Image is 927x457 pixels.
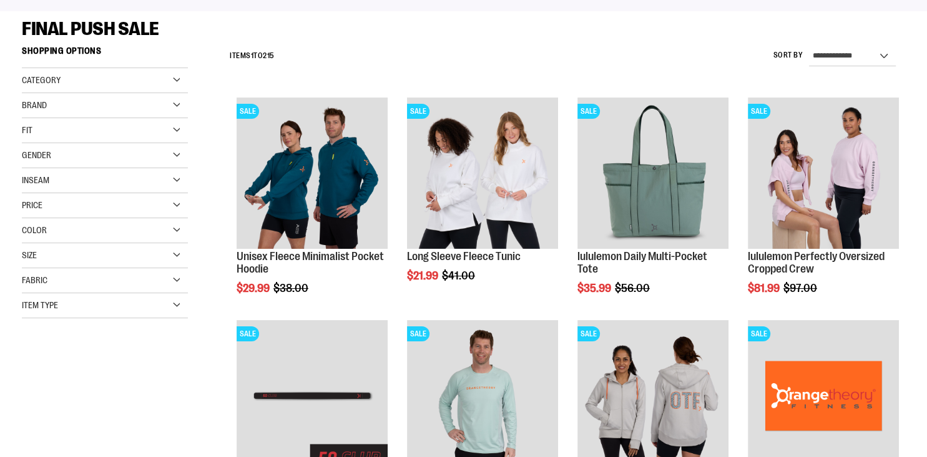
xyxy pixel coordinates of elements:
[273,282,310,294] span: $38.00
[577,282,613,294] span: $35.99
[237,326,259,341] span: SALE
[773,50,803,61] label: Sort By
[407,250,521,263] a: Long Sleeve Fleece Tunic
[748,282,782,294] span: $81.99
[615,282,652,294] span: $56.00
[748,250,885,275] a: lululemon Perfectly Oversized Cropped Crew
[577,104,600,119] span: SALE
[22,150,51,160] span: Gender
[748,98,899,251] a: lululemon Perfectly Oversized Cropped CrewSALE
[237,250,384,275] a: Unisex Fleece Minimalist Pocket Hoodie
[407,326,429,341] span: SALE
[407,104,429,119] span: SALE
[22,275,47,285] span: Fabric
[22,125,32,135] span: Fit
[407,98,558,249] img: Product image for Fleece Long Sleeve
[407,98,558,251] a: Product image for Fleece Long SleeveSALE
[577,326,600,341] span: SALE
[237,104,259,119] span: SALE
[401,91,564,314] div: product
[577,98,728,249] img: lululemon Daily Multi-Pocket Tote
[783,282,819,294] span: $97.00
[237,282,272,294] span: $29.99
[251,51,254,60] span: 1
[22,200,42,210] span: Price
[748,104,770,119] span: SALE
[577,250,707,275] a: lululemon Daily Multi-Pocket Tote
[407,269,440,282] span: $21.99
[748,98,899,249] img: lululemon Perfectly Oversized Cropped Crew
[742,91,905,326] div: product
[22,18,159,39] span: FINAL PUSH SALE
[237,98,388,249] img: Unisex Fleece Minimalist Pocket Hoodie
[748,326,770,341] span: SALE
[230,46,275,66] h2: Items to
[230,91,394,326] div: product
[22,300,58,310] span: Item Type
[577,98,728,251] a: lululemon Daily Multi-Pocket ToteSALE
[22,100,47,110] span: Brand
[263,51,275,60] span: 215
[442,269,477,282] span: $41.00
[22,175,49,185] span: Inseam
[22,75,61,85] span: Category
[22,225,47,235] span: Color
[22,40,188,68] strong: Shopping Options
[22,250,37,260] span: Size
[571,91,735,326] div: product
[237,98,388,251] a: Unisex Fleece Minimalist Pocket HoodieSALE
